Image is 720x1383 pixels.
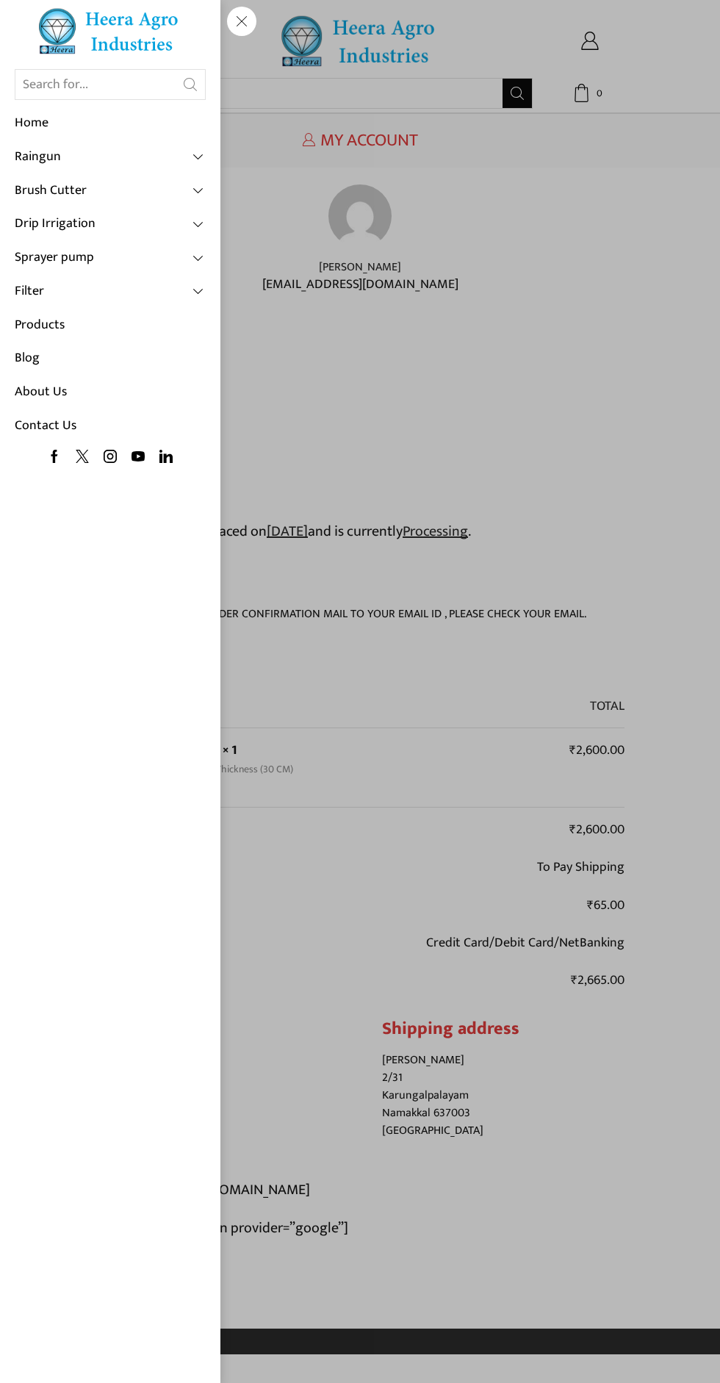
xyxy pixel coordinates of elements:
a: Sprayer pump [15,241,206,275]
a: Blog [15,342,206,376]
a: Filter [15,275,206,309]
a: Products [15,309,206,342]
a: Drip Irrigation [15,207,206,241]
a: Contact Us [15,409,206,443]
a: About Us [15,376,206,409]
button: Search button [176,70,205,99]
a: Brush Cutter [15,174,206,208]
input: Search for... [15,70,176,99]
a: Home [15,107,206,140]
a: Raingun [15,140,206,174]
